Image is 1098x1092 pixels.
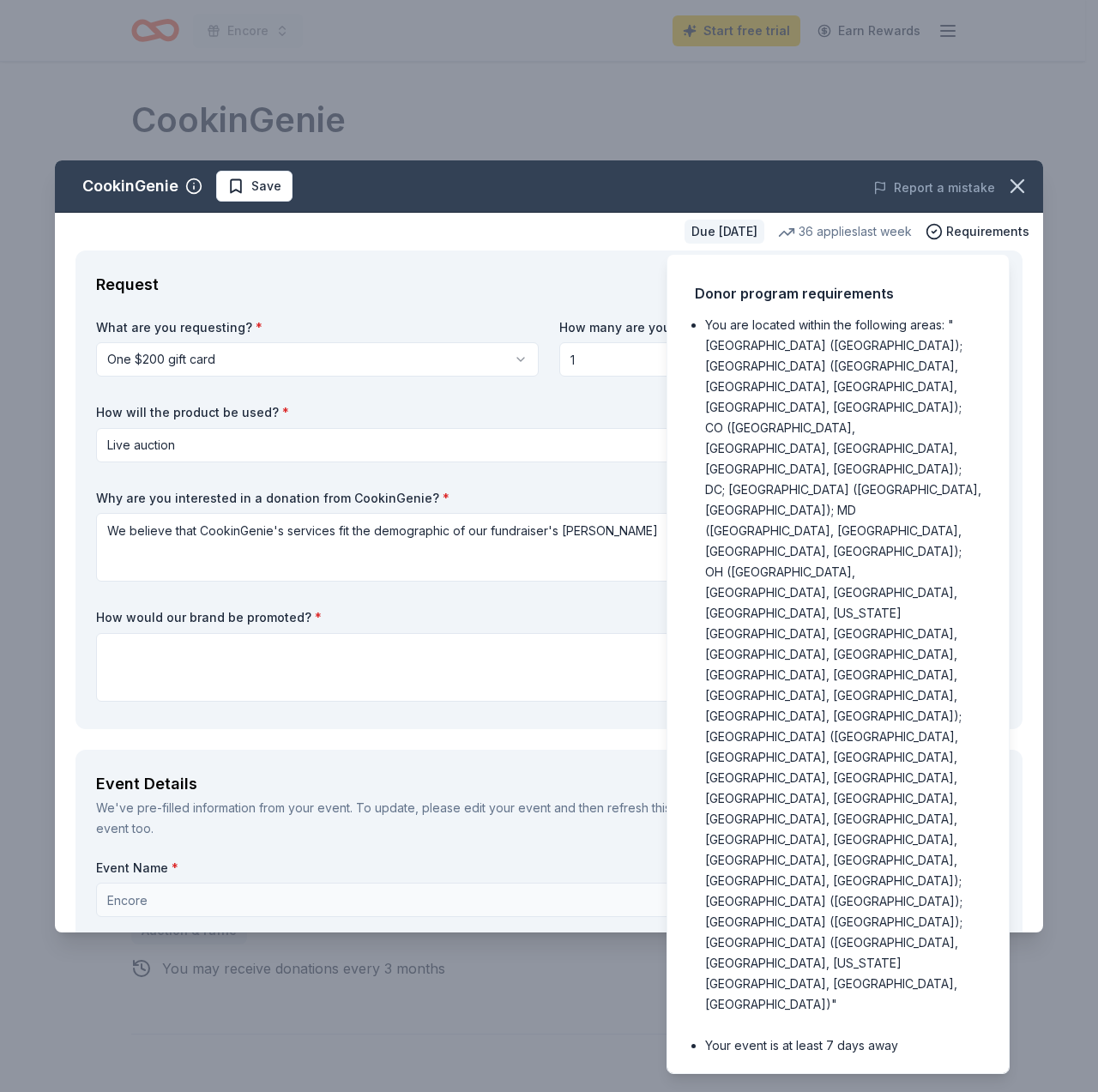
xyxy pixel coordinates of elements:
[695,282,981,305] div: Donor program requirements
[778,221,912,242] div: 36 applies last week
[96,404,1002,421] label: How will the product be used?
[216,171,293,202] button: Save
[685,220,764,244] div: Due [DATE]
[705,315,981,1015] li: You are located within the following areas: "[GEOGRAPHIC_DATA] ([GEOGRAPHIC_DATA]); [GEOGRAPHIC_D...
[96,490,1002,507] label: Why are you interested in a donation from CookinGenie?
[96,271,1002,299] div: Request
[705,1035,981,1056] li: Your event is at least 7 days away
[96,798,1002,839] div: We've pre-filled information from your event. To update, please edit your event and then refresh ...
[96,860,1002,877] label: Event Name
[559,319,1002,336] label: How many are you requesting?
[96,609,1002,626] label: How would our brand be promoted?
[251,176,281,196] span: Save
[926,221,1029,242] button: Requirements
[873,178,995,198] button: Report a mistake
[82,172,178,200] div: CookinGenie
[96,770,1002,798] div: Event Details
[946,221,1029,242] span: Requirements
[96,513,1002,582] textarea: We believe that CookinGenie's services fit the demographic of our fundraiser's [PERSON_NAME]
[96,319,539,336] label: What are you requesting?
